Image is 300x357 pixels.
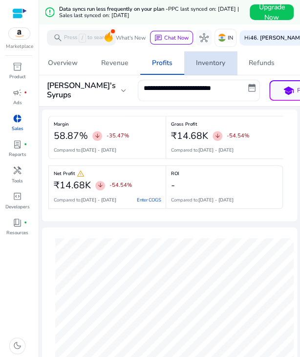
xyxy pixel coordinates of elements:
button: hub [196,30,212,45]
p: -54.54% [109,181,132,190]
p: Product [9,73,26,80]
img: amazon.svg [9,28,30,40]
p: Compared to: [171,147,234,154]
span: handyman [13,166,22,175]
span: school [283,85,294,96]
span: fiber_manual_record [24,143,27,146]
p: Compared to: [54,147,116,154]
p: Ads [13,99,22,106]
p: IN [228,29,233,46]
span: expand_more [119,86,128,95]
span: arrow_downward [94,133,100,139]
span: chat [154,34,162,42]
div: Revenue [101,60,129,67]
span: arrow_downward [97,182,103,189]
span: campaign [13,88,22,97]
b: [DATE] - [DATE] [198,197,234,203]
h3: [PERSON_NAME]'s Syrups [47,81,116,100]
mat-icon: error_outline [45,6,54,18]
h6: Net Profit [54,173,161,175]
p: Compared to: [54,197,116,203]
h2: ₹14.68K [54,180,91,191]
a: Enter COGS [137,197,161,203]
span: code_blocks [13,192,22,201]
span: fiber_manual_record [24,91,27,94]
p: Tools [12,178,23,184]
h6: Margin [54,123,161,125]
button: Upgrade Now [250,4,294,20]
span: fiber_manual_record [24,221,27,224]
p: -54.54% [227,132,249,140]
img: in.svg [218,34,226,42]
span: Chat Now [164,34,189,42]
span: book_4 [13,218,22,227]
span: donut_small [13,114,22,123]
span: Upgrade Now [257,2,286,22]
p: Developers [5,203,30,210]
h2: ₹14.68K [171,131,208,142]
button: chatChat Now [150,31,193,45]
p: Compared to: [171,197,234,203]
h2: - [171,180,175,191]
div: Profits [152,60,172,67]
p: Press to search [64,34,109,43]
b: [DATE] - [DATE] [81,197,116,203]
p: Marketplace [6,43,33,50]
span: PPC last synced on: [DATE] | Sales last synced on: [DATE] [59,5,239,19]
h5: Data syncs run less frequently on your plan - [59,6,250,19]
b: [DATE] - [DATE] [81,147,116,153]
span: inventory_2 [13,62,22,71]
span: / [79,34,86,43]
h6: ROI [171,173,278,175]
span: What's New [116,29,146,46]
p: Reports [9,151,26,158]
div: Refunds [249,60,275,67]
span: warning [77,170,85,178]
p: Sales [12,125,23,132]
p: Resources [6,229,28,236]
h6: Gross Profit [171,123,279,125]
p: -35.47% [107,132,129,140]
span: arrow_downward [214,133,220,139]
div: Inventory [196,60,225,67]
h2: 58.87% [54,131,88,142]
b: [DATE] - [DATE] [198,147,234,153]
span: lab_profile [13,140,22,149]
span: search [53,33,63,43]
span: hub [199,33,208,43]
span: dark_mode [13,341,22,350]
div: Overview [48,60,78,67]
